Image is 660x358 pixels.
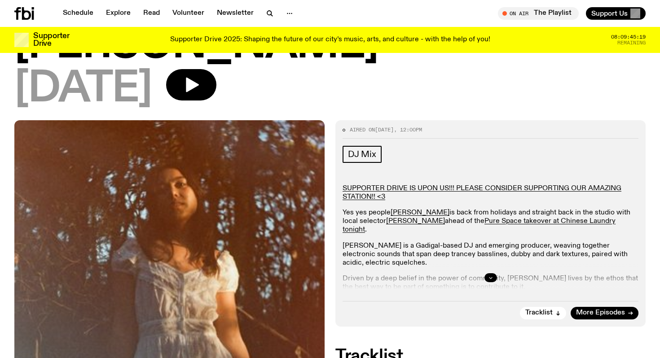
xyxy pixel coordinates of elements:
button: Tracklist [520,307,566,319]
a: [PERSON_NAME] [391,209,449,216]
span: , 12:00pm [394,126,422,133]
a: DJ Mix [343,146,382,163]
span: More Episodes [576,310,625,316]
button: On AirThe Playlist [498,7,579,20]
button: Support Us [586,7,646,20]
span: 08:09:45:19 [611,35,646,39]
p: [PERSON_NAME] is a Gadigal-based DJ and emerging producer, weaving together electronic sounds tha... [343,242,638,268]
h3: Supporter Drive [33,32,69,48]
a: More Episodes [571,307,638,319]
p: Yes yes people is back from holidays and straight back in the studio with local selector ahead of... [343,209,638,235]
a: Volunteer [167,7,210,20]
a: SUPPORTER DRIVE IS UPON US!!! PLEASE CONSIDER SUPPORTING OUR AMAZING STATION!! <3 [343,185,621,201]
span: [DATE] [14,69,152,109]
span: Aired on [350,126,375,133]
a: Newsletter [211,7,259,20]
a: [PERSON_NAME] [386,218,445,225]
span: DJ Mix [348,149,376,159]
p: Supporter Drive 2025: Shaping the future of our city’s music, arts, and culture - with the help o... [170,36,490,44]
span: Tracklist [525,310,553,316]
a: Schedule [57,7,99,20]
a: Read [138,7,165,20]
span: [DATE] [375,126,394,133]
a: Explore [101,7,136,20]
span: Support Us [591,9,628,17]
span: Remaining [617,40,646,45]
